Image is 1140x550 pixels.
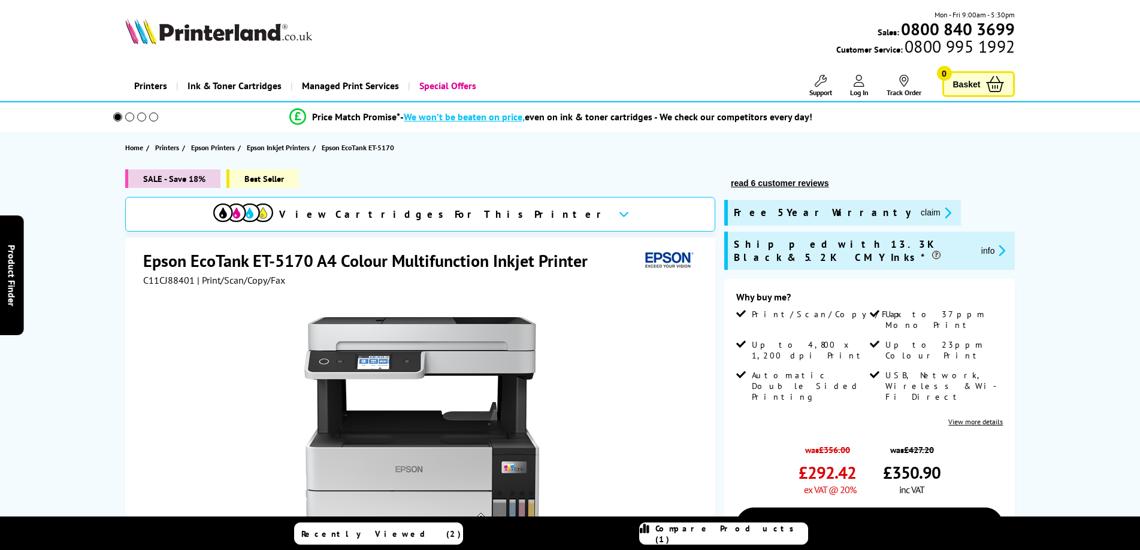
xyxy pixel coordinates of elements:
[197,274,285,286] span: | Print/Scan/Copy/Fax
[125,18,312,44] img: Printerland Logo
[978,244,1009,257] button: promo-description
[322,141,397,154] a: Epson EcoTank ET-5170
[191,141,235,154] span: Epson Printers
[836,41,1015,55] span: Customer Service:
[125,169,220,188] span: SALE - Save 18%
[301,528,461,539] span: Recently Viewed (2)
[291,71,408,101] a: Managed Print Services
[752,309,906,320] span: Print/Scan/Copy/Fax
[176,71,291,101] a: Ink & Toner Cartridges
[247,141,310,154] span: Epson Inkjet Printers
[885,339,1000,361] span: Up to 23ppm Colour Print
[655,523,808,545] span: Compare Products (1)
[279,208,609,221] span: View Cartridges For This Printer
[640,250,696,272] img: Epson
[904,444,934,455] strike: £427.20
[400,111,812,123] div: - even on ink & toner cartridges - We check our competitors every day!
[899,23,1015,35] a: 0800 840 3699
[917,206,955,220] button: promo-description
[878,26,899,38] span: Sales:
[304,310,539,545] img: Epson EcoTank ET-5170
[804,484,856,496] span: ex VAT @ 20%
[752,339,867,361] span: Up to 4,800 x 1,200 dpi Print
[312,111,400,123] span: Price Match Promise*
[885,370,1000,402] span: USB, Network, Wireless & Wi-Fi Direct
[125,18,352,47] a: Printerland Logo
[850,75,869,97] a: Log In
[887,75,921,97] a: Track Order
[97,107,1006,127] li: modal_Promise
[883,461,941,484] span: £350.90
[155,141,179,154] span: Printers
[901,18,1015,40] b: 0800 840 3699
[408,71,485,101] a: Special Offers
[885,309,1000,330] span: Up to 37ppm Mono Print
[819,444,850,455] strike: £356.00
[734,206,911,220] span: Free 5 Year Warranty
[799,461,856,484] span: £292.42
[125,141,146,154] a: Home
[752,370,867,402] span: Automatic Double Sided Printing
[799,438,856,455] span: was
[6,244,18,306] span: Product Finder
[935,9,1015,20] span: Mon - Fri 9:00am - 5:30pm
[953,76,981,92] span: Basket
[937,66,952,81] span: 0
[942,71,1015,97] a: Basket 0
[294,522,463,545] a: Recently Viewed (2)
[948,417,1003,426] a: View more details
[125,141,143,154] span: Home
[899,484,924,496] span: inc VAT
[143,274,195,286] span: C11CJ88401
[322,141,394,154] span: Epson EcoTank ET-5170
[143,250,600,272] h1: Epson EcoTank ET-5170 A4 Colour Multifunction Inkjet Printer
[188,71,282,101] span: Ink & Toner Cartridges
[226,169,299,188] span: Best Seller
[247,141,313,154] a: Epson Inkjet Printers
[736,291,1003,309] div: Why buy me?
[903,41,1015,52] span: 0800 995 1992
[639,522,808,545] a: Compare Products (1)
[155,141,182,154] a: Printers
[191,141,238,154] a: Epson Printers
[213,203,273,222] img: View Cartridges
[809,75,832,97] a: Support
[734,238,972,264] span: Shipped with 13.3K Black & 5.2K CMY Inks*
[125,71,176,101] a: Printers
[736,508,1003,542] a: Add to Basket
[809,88,832,97] span: Support
[850,88,869,97] span: Log In
[404,111,525,123] span: We won’t be beaten on price,
[727,178,832,189] button: read 6 customer reviews
[883,438,941,455] span: was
